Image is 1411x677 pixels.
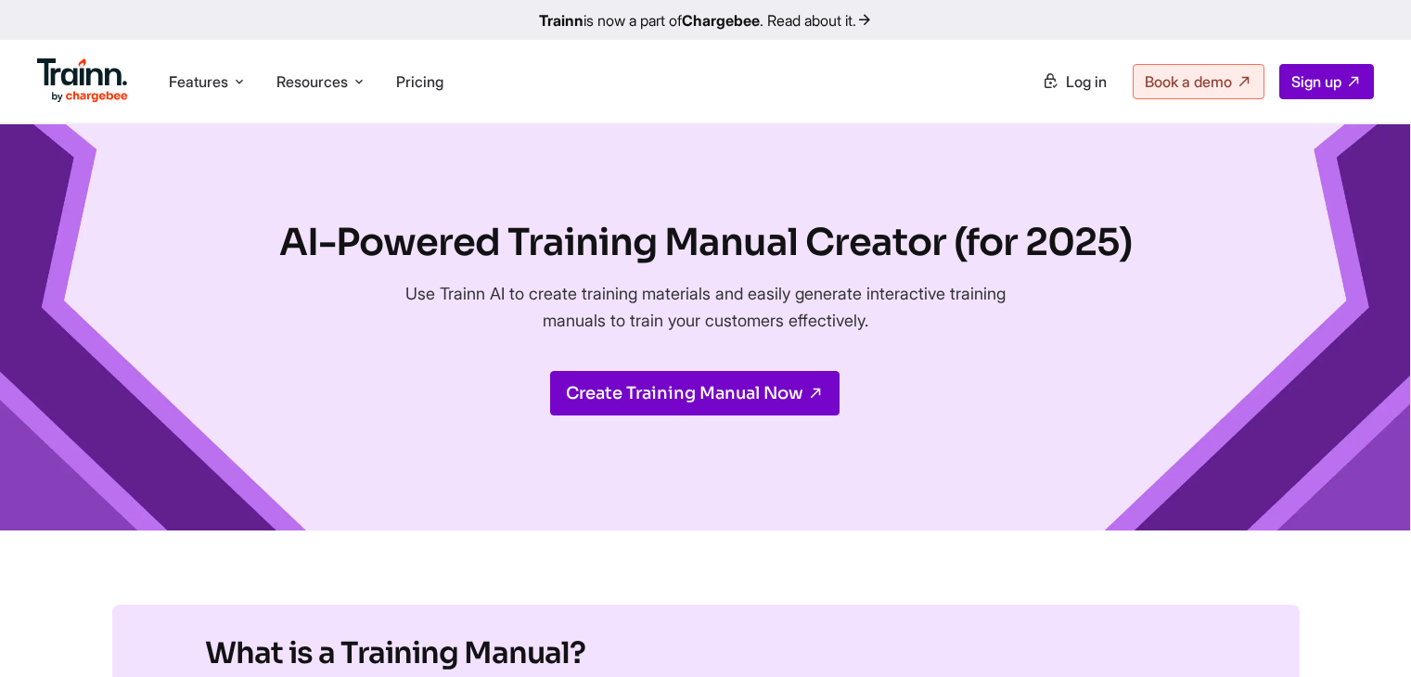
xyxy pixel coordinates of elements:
[395,280,1017,334] p: Use Trainn AI to create training materials and easily generate interactive training manuals to tr...
[37,58,128,103] img: Trainn Logo
[396,72,443,91] a: Pricing
[205,634,1207,673] h2: What is a Training Manual?
[550,371,840,415] a: Create Training Manual Now
[279,217,1132,269] h1: AI-Powered Training Manual Creator (for 2025)
[1133,64,1264,99] a: Book a demo
[1145,72,1232,91] span: Book a demo
[169,71,228,92] span: Features
[1031,65,1118,98] a: Log in
[1279,64,1374,99] a: Sign up
[1291,72,1341,91] span: Sign up
[1066,72,1107,91] span: Log in
[682,11,760,30] b: Chargebee
[276,71,348,92] span: Resources
[539,11,584,30] b: Trainn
